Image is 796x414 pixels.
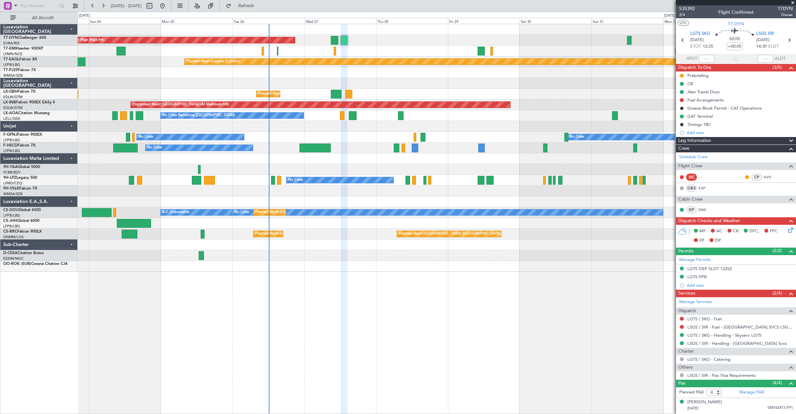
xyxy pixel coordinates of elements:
a: Schedule Crew [679,154,708,161]
div: No Crew [147,143,162,153]
span: MF [699,228,706,235]
div: Flight Confirmed [718,9,754,16]
span: ELDT [768,43,779,50]
a: T7-PJ29Falcon 7X [3,68,36,72]
div: A/C Unavailable [162,207,189,217]
a: 9H-YAAGlobal 5000 [3,165,40,169]
span: T7-PJ29 [3,68,18,72]
a: LFPB/LBG [3,138,20,143]
div: Unplanned Maint [GEOGRAPHIC_DATA] (Al Maktoum Intl) [132,100,229,110]
a: OO-ROK (SUB)Cessna Citation CJ4 [3,262,68,266]
a: F-HECDFalcon 7X [3,144,36,147]
a: EVRA/RIX [3,41,20,46]
div: No Crew [569,132,584,142]
span: CS-DOU [3,208,19,212]
a: FCBB/BZV [3,170,21,175]
span: F-HECD [3,144,18,147]
div: [PERSON_NAME] [687,399,722,406]
span: 9H-VSLK [3,187,19,191]
a: LX-AOACitation Mustang [3,111,50,115]
div: ISP [686,206,697,213]
span: [DATE] - [DATE] [111,3,142,9]
span: ATOT [686,55,697,62]
a: DNMM/LOS [3,235,23,239]
div: Planned Maint [GEOGRAPHIC_DATA] ([GEOGRAPHIC_DATA]) [255,229,358,239]
div: Timings TBC [687,122,711,127]
span: LX-INB [3,100,16,104]
div: - - [698,174,713,180]
div: Sun 31 [591,18,663,24]
div: No Crew [234,207,249,217]
span: 2/4 [679,12,695,18]
span: OO-ROK (SUB) [3,262,31,266]
span: [DATE] [690,37,704,43]
span: 058762473 (PP) [768,405,793,411]
div: No Crew [138,132,153,142]
span: CR [733,228,739,235]
span: Cabin Crew [678,196,703,203]
span: Leg Information [678,137,711,145]
span: Permits [678,248,694,255]
span: (4/4) [773,379,782,386]
a: LFPB/LBG [3,62,20,67]
a: LSGS / SIR - Handling - [GEOGRAPHIC_DATA] Svcs [687,341,787,346]
div: Add new [687,130,793,135]
div: Planned Maint Geneva (Cointrin) [186,57,240,67]
span: ETOT [690,43,701,50]
span: ALDT [775,55,786,62]
a: T7-EAGLFalcon 8X [3,57,37,61]
a: CS-DOUGlobal 6500 [3,208,41,212]
div: CB [687,81,693,86]
span: (3/5) [773,64,782,71]
span: Dispatch Checks and Weather [678,217,740,225]
span: Dispatch [678,307,696,315]
a: T7-DYNChallenger 604 [3,36,46,40]
span: Others [678,364,693,371]
div: LGTS DEP SLOT 1225Z [687,266,732,271]
span: All Aircraft [17,16,69,20]
span: D-CESA [3,251,18,255]
span: 535392 [679,5,695,12]
span: Services [678,290,695,297]
span: DFC, [749,228,759,235]
label: Planned PAX [679,389,704,396]
span: Dispatch To-Dos [678,64,711,71]
span: Crew [678,145,689,152]
div: [DATE] [79,13,90,19]
span: AC [716,228,722,235]
span: [DATE] [756,37,770,43]
span: LSGS SIR [756,31,774,37]
div: Tue 26 [232,18,304,24]
span: (2/4) [773,290,782,297]
a: LSGS / SIR - Pax Visa Requirements [687,373,756,378]
a: T7-EMIHawker 900XP [3,47,43,51]
a: LX-INBFalcon 900EX EASy II [3,100,55,104]
a: WMSA/SZB [3,73,23,78]
input: --:-- [699,55,714,63]
div: Greece Block Permit - CAT Operations [687,105,762,111]
span: DP [715,238,721,244]
a: DMI [698,207,713,213]
div: Thu 28 [376,18,448,24]
div: CP [751,174,762,181]
span: LX-AOA [3,111,18,115]
a: LGTS / SKG - Handling - Skyserv LGTS [687,332,761,338]
a: 9H-VSLKFalcon 7X [3,187,37,191]
span: Pax [678,380,685,387]
a: LFPB/LBG [3,224,20,229]
span: [DATE] [687,406,698,411]
span: Flight Crew [678,162,702,170]
a: EDLW/DTM [3,95,23,100]
span: Owner [778,12,793,18]
div: Mon 1 [663,18,735,24]
div: Planned Maint [GEOGRAPHIC_DATA] ([GEOGRAPHIC_DATA]) [255,207,358,217]
span: LX-GBH [3,90,18,94]
span: Charter [678,348,694,355]
div: Fuel Arrangements [687,97,724,103]
a: LGTS / SKG - Fuel [687,316,722,322]
span: FFC [770,228,777,235]
span: 9H-LPZ [3,176,16,180]
div: LGTS PPR [687,274,707,280]
button: All Aircraft [7,13,71,23]
a: D-CESACitation Bravo [3,251,44,255]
